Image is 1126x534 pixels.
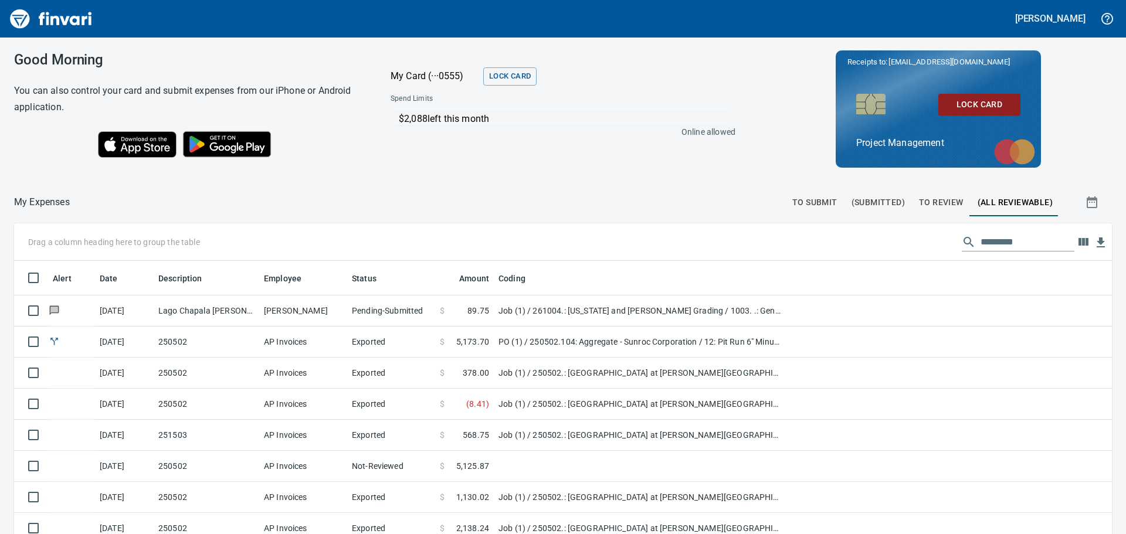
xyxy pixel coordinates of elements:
[456,522,489,534] span: 2,138.24
[456,460,489,472] span: 5,125.87
[48,307,60,314] span: Has messages
[489,70,531,83] span: Lock Card
[154,389,259,420] td: 250502
[14,52,361,68] h3: Good Morning
[792,195,837,210] span: To Submit
[440,522,445,534] span: $
[463,367,489,379] span: 378.00
[498,271,525,285] span: Coding
[158,271,202,285] span: Description
[1074,233,1092,251] button: Choose columns to display
[95,420,154,451] td: [DATE]
[177,125,277,164] img: Get it on Google Play
[259,482,347,513] td: AP Invoices
[948,97,1011,112] span: Lock Card
[463,429,489,441] span: 568.75
[347,420,435,451] td: Exported
[347,326,435,358] td: Exported
[1074,188,1112,216] button: Show transactions within a particular date range
[483,67,537,86] button: Lock Card
[48,338,60,345] span: Split transaction
[154,451,259,482] td: 250502
[391,69,479,83] p: My Card (···0555)
[95,358,154,389] td: [DATE]
[988,133,1041,171] img: mastercard.svg
[347,295,435,326] td: Pending-Submitted
[440,398,445,410] span: $
[494,326,787,358] td: PO (1) / 250502.104: Aggregate - Sunroc Corporation / 12: Pit Run 6" Minus + Borrow - Delivery
[444,271,489,285] span: Amount
[440,367,445,379] span: $
[259,326,347,358] td: AP Invoices
[98,131,177,158] img: Download on the App Store
[95,295,154,326] td: [DATE]
[259,389,347,420] td: AP Invoices
[53,271,72,285] span: Alert
[494,389,787,420] td: Job (1) / 250502.: [GEOGRAPHIC_DATA] at [PERSON_NAME][GEOGRAPHIC_DATA] / 14.1000.: Precast Materi...
[494,295,787,326] td: Job (1) / 261004.: [US_STATE] and [PERSON_NAME] Grading / 1003. .: General Requirements / 5: Other
[494,420,787,451] td: Job (1) / 250502.: [GEOGRAPHIC_DATA] at [PERSON_NAME][GEOGRAPHIC_DATA] / 40. 24.: BS2 - Mobilizat...
[352,271,392,285] span: Status
[95,326,154,358] td: [DATE]
[440,460,445,472] span: $
[391,93,583,105] span: Spend Limits
[847,56,1029,68] p: Receipts to:
[154,420,259,451] td: 251503
[919,195,964,210] span: To Review
[887,56,1010,67] span: [EMAIL_ADDRESS][DOMAIN_NAME]
[498,271,541,285] span: Coding
[95,451,154,482] td: [DATE]
[154,358,259,389] td: 250502
[856,136,1020,150] p: Project Management
[95,389,154,420] td: [DATE]
[1012,9,1088,28] button: [PERSON_NAME]
[381,126,735,138] p: Online allowed
[456,491,489,503] span: 1,130.02
[399,112,730,126] p: $2,088 left this month
[440,336,445,348] span: $
[494,358,787,389] td: Job (1) / 250502.: [GEOGRAPHIC_DATA] at [PERSON_NAME][GEOGRAPHIC_DATA] / 1003. .: General Require...
[264,271,301,285] span: Employee
[259,295,347,326] td: [PERSON_NAME]
[440,305,445,317] span: $
[14,83,361,115] h6: You can also control your card and submit expenses from our iPhone or Android application.
[347,482,435,513] td: Exported
[259,420,347,451] td: AP Invoices
[259,451,347,482] td: AP Invoices
[154,482,259,513] td: 250502
[347,358,435,389] td: Exported
[978,195,1053,210] span: (All Reviewable)
[440,491,445,503] span: $
[259,358,347,389] td: AP Invoices
[154,295,259,326] td: Lago Chapala [PERSON_NAME] [PERSON_NAME] ID
[459,271,489,285] span: Amount
[347,389,435,420] td: Exported
[154,326,259,358] td: 250502
[1092,234,1110,251] button: Download table
[264,271,317,285] span: Employee
[158,271,218,285] span: Description
[53,271,87,285] span: Alert
[100,271,118,285] span: Date
[95,482,154,513] td: [DATE]
[467,305,489,317] span: 89.75
[14,195,70,209] nav: breadcrumb
[466,398,489,410] span: ( 8.41 )
[938,94,1020,115] button: Lock Card
[347,451,435,482] td: Not-Reviewed
[456,336,489,348] span: 5,173.70
[14,195,70,209] p: My Expenses
[7,5,95,33] img: Finvari
[852,195,905,210] span: (Submitted)
[100,271,133,285] span: Date
[28,236,200,248] p: Drag a column heading here to group the table
[1015,12,1086,25] h5: [PERSON_NAME]
[352,271,377,285] span: Status
[440,429,445,441] span: $
[494,482,787,513] td: Job (1) / 250502.: [GEOGRAPHIC_DATA] at [PERSON_NAME][GEOGRAPHIC_DATA] / 8520. 01.: BS1 - Dewater...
